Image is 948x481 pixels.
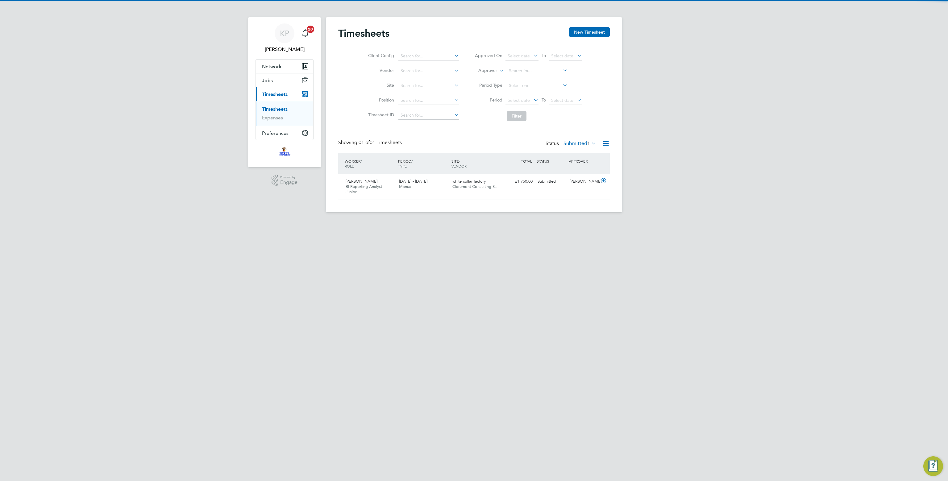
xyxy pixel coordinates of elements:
span: Select date [508,53,530,59]
button: Network [256,60,313,73]
label: Submitted [563,140,596,147]
a: KP[PERSON_NAME] [256,23,314,53]
h2: Timesheets [338,27,389,39]
span: To [540,96,548,104]
span: Manual [399,184,412,189]
span: Claremont Consulting S… [452,184,499,189]
span: KP [280,29,289,37]
span: [DATE] - [DATE] [399,179,427,184]
span: Ketan Patel [256,46,314,53]
input: Search for... [398,111,459,120]
div: [PERSON_NAME] [567,176,599,187]
span: 01 Timesheets [359,139,402,146]
label: Site [366,82,394,88]
button: New Timesheet [569,27,610,37]
input: Search for... [398,67,459,75]
label: Approver [469,68,497,74]
span: Jobs [262,77,273,83]
button: Timesheets [256,87,313,101]
label: Client Config [366,53,394,58]
div: Submitted [535,176,567,187]
input: Search for... [398,81,459,90]
span: To [540,52,548,60]
div: STATUS [535,155,567,167]
label: Period [475,97,502,103]
span: Select date [551,53,573,59]
span: Select date [551,97,573,103]
span: 01 of [359,139,370,146]
div: Timesheets [256,101,313,126]
button: Jobs [256,73,313,87]
span: Timesheets [262,91,288,97]
div: Showing [338,139,403,146]
label: Timesheet ID [366,112,394,118]
div: £1,750.00 [503,176,535,187]
span: Network [262,64,281,69]
input: Search for... [507,67,568,75]
span: Engage [280,180,297,185]
button: Preferences [256,126,313,140]
span: white collar factory [452,179,486,184]
input: Search for... [398,52,459,60]
a: Timesheets [262,106,288,112]
span: TOTAL [521,159,532,164]
span: / [459,159,460,164]
a: Powered byEngage [272,175,298,186]
span: Select date [508,97,530,103]
span: ROLE [345,164,354,168]
span: / [360,159,362,164]
label: Approved On [475,53,502,58]
span: Preferences [262,130,289,136]
a: 20 [299,23,311,43]
div: WORKER [343,155,397,172]
label: Position [366,97,394,103]
button: Engage Resource Center [923,456,943,476]
button: Filter [507,111,526,121]
div: PERIOD [397,155,450,172]
div: APPROVER [567,155,599,167]
input: Select one [507,81,568,90]
label: Vendor [366,68,394,73]
input: Search for... [398,96,459,105]
span: BI Reporting Analyst Junior [346,184,382,194]
span: / [411,159,413,164]
a: Expenses [262,115,283,121]
span: TYPE [398,164,407,168]
span: 1 [587,140,590,147]
div: Status [546,139,597,148]
label: Period Type [475,82,502,88]
img: bglgroup-logo-retina.png [279,146,290,156]
span: VENDOR [451,164,467,168]
div: SITE [450,155,503,172]
span: [PERSON_NAME] [346,179,377,184]
span: 20 [307,26,314,33]
nav: Main navigation [248,17,321,167]
a: Go to home page [256,146,314,156]
span: Powered by [280,175,297,180]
